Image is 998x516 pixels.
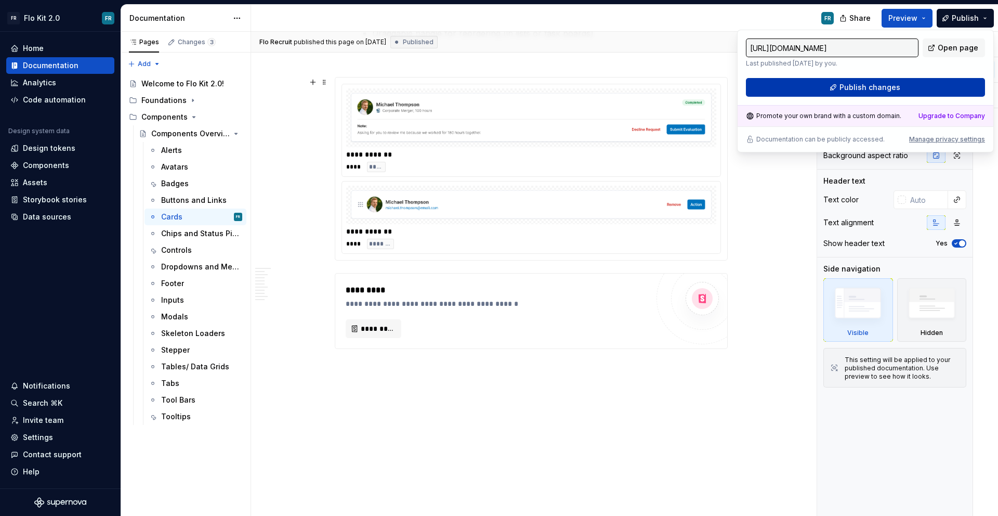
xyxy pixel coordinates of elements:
[906,190,948,209] input: Auto
[6,463,114,480] button: Help
[145,175,246,192] a: Badges
[23,160,69,171] div: Components
[882,9,933,28] button: Preview
[849,13,871,23] span: Share
[161,362,229,372] div: Tables/ Data Grids
[923,38,985,57] a: Open page
[6,191,114,208] a: Storybook stories
[6,140,114,157] a: Design tokens
[141,79,224,89] div: Welcome to Flo Kit 2.0!
[824,14,831,22] div: FR
[23,467,40,477] div: Help
[937,9,994,28] button: Publish
[145,242,246,259] a: Controls
[145,358,246,375] a: Tables/ Data Grids
[259,38,292,46] span: Flo Recruit
[125,75,246,92] a: Welcome to Flo Kit 2.0!
[921,329,943,337] div: Hidden
[23,415,63,425] div: Invite team
[23,398,62,408] div: Search ⌘K
[845,356,960,381] div: This setting will be applied to your published documentation. Use preview to see how it looks.
[161,145,182,156] div: Alerts
[23,177,47,188] div: Assets
[125,92,246,109] div: Foundations
[34,497,86,508] svg: Supernova Logo
[145,375,246,392] a: Tabs
[8,127,70,135] div: Design system data
[6,209,114,225] a: Data sources
[6,412,114,429] a: Invite team
[6,378,114,394] button: Notifications
[161,345,190,355] div: Stepper
[145,408,246,425] a: Tooltips
[6,157,114,174] a: Components
[6,429,114,446] a: Settings
[161,378,179,389] div: Tabs
[145,209,246,225] a: CardsFR
[161,411,191,422] div: Tooltips
[23,212,71,222] div: Data sources
[145,325,246,342] a: Skeleton Loaders
[7,12,20,24] div: FR
[6,74,114,91] a: Analytics
[125,57,164,71] button: Add
[756,135,885,144] p: Documentation can be publicly accessed.
[161,212,182,222] div: Cards
[294,38,386,46] div: published this page on [DATE]
[129,38,159,46] div: Pages
[161,178,189,189] div: Badges
[141,95,187,106] div: Foundations
[161,162,188,172] div: Avatars
[145,308,246,325] a: Modals
[161,312,188,322] div: Modals
[236,212,240,222] div: FR
[23,432,53,443] div: Settings
[135,125,246,142] a: Components Overview
[23,78,56,88] div: Analytics
[2,7,119,29] button: FRFlo Kit 2.0FR
[23,449,82,460] div: Contact support
[129,13,228,23] div: Documentation
[161,245,192,255] div: Controls
[6,174,114,191] a: Assets
[161,228,240,239] div: Chips and Status Pills
[403,38,434,46] span: Published
[161,328,225,339] div: Skeleton Loaders
[888,13,917,23] span: Preview
[823,195,859,205] div: Text color
[161,195,227,205] div: Buttons and Links
[151,128,230,139] div: Components Overview
[834,9,877,28] button: Share
[6,92,114,108] a: Code automation
[6,40,114,57] a: Home
[161,395,195,405] div: Tool Bars
[141,112,188,122] div: Components
[823,264,881,274] div: Side navigation
[24,13,60,23] div: Flo Kit 2.0
[918,112,985,120] a: Upgrade to Company
[823,150,908,161] div: Background aspect ratio
[23,60,78,71] div: Documentation
[161,262,240,272] div: Dropdowns and Menus
[6,446,114,463] button: Contact support
[23,143,75,153] div: Design tokens
[23,95,86,105] div: Code automation
[909,135,985,144] div: Manage privacy settings
[145,142,246,159] a: Alerts
[145,275,246,292] a: Footer
[897,278,967,342] div: Hidden
[145,259,246,275] a: Dropdowns and Menus
[847,329,869,337] div: Visible
[145,192,246,209] a: Buttons and Links
[23,195,87,205] div: Storybook stories
[23,381,70,391] div: Notifications
[823,217,874,228] div: Text alignment
[145,342,246,358] a: Stepper
[125,109,246,125] div: Components
[823,176,865,186] div: Header text
[823,238,885,249] div: Show header text
[6,57,114,74] a: Documentation
[161,278,184,289] div: Footer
